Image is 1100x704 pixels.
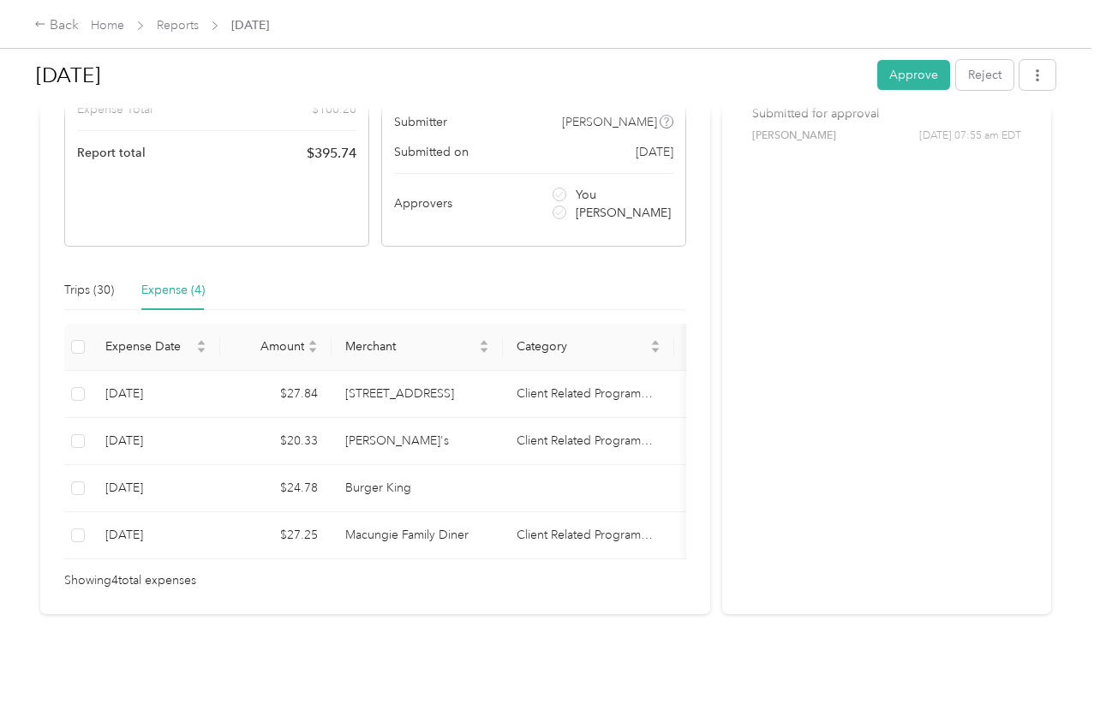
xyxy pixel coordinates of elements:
span: caret-up [308,337,318,348]
th: Photo [674,324,760,371]
span: [PERSON_NAME] [576,204,671,222]
span: caret-down [308,345,318,355]
td: 2441 Schoenersville Rd [332,371,503,418]
span: [PERSON_NAME] [752,128,836,144]
span: Showing 4 total expenses [64,571,196,590]
td: $27.25 [220,512,332,559]
span: You [576,186,596,204]
td: Client Related Programming [503,371,674,418]
a: Home [91,18,124,33]
span: [DATE] [636,143,673,161]
iframe: Everlance-gr Chat Button Frame [1004,608,1100,704]
span: Submitter [394,113,447,131]
span: Submitted on [394,143,469,161]
span: caret-up [196,337,206,348]
td: Client Related Programming [503,418,674,465]
button: Approve [877,60,950,90]
span: [DATE] 07:55 am EDT [919,128,1021,144]
span: caret-down [650,345,661,355]
td: 8-11-2025 [92,465,220,512]
span: Report total [77,144,146,162]
div: Expense (4) [141,281,205,300]
td: 8-26-2025 [92,371,220,418]
div: Trips (30) [64,281,114,300]
td: $27.84 [220,371,332,418]
th: Category [503,324,674,371]
span: caret-up [650,337,661,348]
th: Amount [220,324,332,371]
span: [DATE] [231,16,269,34]
span: caret-down [196,345,206,355]
span: Category [517,339,647,354]
span: caret-down [479,345,489,355]
td: $24.78 [220,465,332,512]
td: Client Related Programming [503,512,674,559]
td: $20.33 [220,418,332,465]
span: [PERSON_NAME] [562,113,657,131]
td: Macungie Family Diner [332,512,503,559]
span: Approvers [394,194,452,212]
th: Merchant [332,324,503,371]
span: caret-up [479,337,489,348]
th: Expense Date [92,324,220,371]
div: Back [34,15,79,36]
td: 8-7-2025 [92,512,220,559]
td: Wendy's [332,418,503,465]
td: 8-26-2025 [92,418,220,465]
span: Merchant [345,339,475,354]
span: Expense Date [105,339,193,354]
a: Reports [157,18,199,33]
span: $ 395.74 [307,143,356,164]
button: Reject [956,60,1013,90]
h1: Aug 2025 [36,55,865,96]
span: Amount [234,339,304,354]
td: Burger King [332,465,503,512]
